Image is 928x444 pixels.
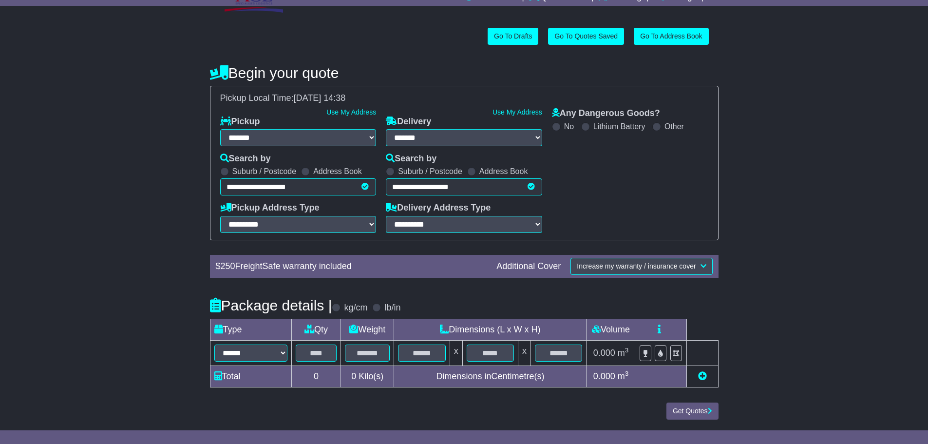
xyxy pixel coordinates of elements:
[394,319,587,340] td: Dimensions (L x W x H)
[344,303,367,313] label: kg/cm
[220,154,271,164] label: Search by
[211,261,492,272] div: $ FreightSafe warranty included
[618,371,629,381] span: m
[210,319,291,340] td: Type
[294,93,346,103] span: [DATE] 14:38
[291,366,341,387] td: 0
[341,366,394,387] td: Kilo(s)
[341,319,394,340] td: Weight
[570,258,712,275] button: Increase my warranty / insurance cover
[398,167,462,176] label: Suburb / Postcode
[664,122,684,131] label: Other
[210,366,291,387] td: Total
[625,347,629,354] sup: 3
[351,371,356,381] span: 0
[492,108,542,116] a: Use My Address
[634,28,708,45] a: Go To Address Book
[291,319,341,340] td: Qty
[386,203,491,213] label: Delivery Address Type
[593,348,615,358] span: 0.000
[386,116,431,127] label: Delivery
[625,370,629,377] sup: 3
[394,366,587,387] td: Dimensions in Centimetre(s)
[479,167,528,176] label: Address Book
[698,371,707,381] a: Add new item
[232,167,297,176] label: Suburb / Postcode
[386,154,436,164] label: Search by
[548,28,624,45] a: Go To Quotes Saved
[577,262,696,270] span: Increase my warranty / insurance cover
[666,403,719,420] button: Get Quotes
[220,203,320,213] label: Pickup Address Type
[221,261,235,271] span: 250
[326,108,376,116] a: Use My Address
[488,28,538,45] a: Go To Drafts
[450,340,462,366] td: x
[587,319,635,340] td: Volume
[564,122,574,131] label: No
[492,261,566,272] div: Additional Cover
[313,167,362,176] label: Address Book
[215,93,713,104] div: Pickup Local Time:
[552,108,660,119] label: Any Dangerous Goods?
[384,303,400,313] label: lb/in
[593,122,645,131] label: Lithium Battery
[518,340,531,366] td: x
[618,348,629,358] span: m
[220,116,260,127] label: Pickup
[210,65,719,81] h4: Begin your quote
[593,371,615,381] span: 0.000
[210,297,332,313] h4: Package details |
